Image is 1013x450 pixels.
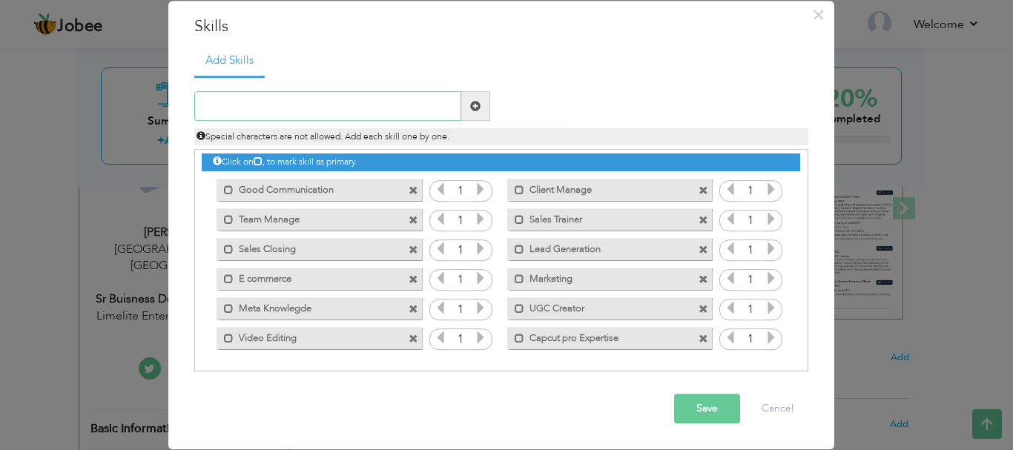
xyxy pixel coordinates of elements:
label: UGC Creator [524,297,674,316]
label: Client Manage [524,179,674,197]
span: Special characters are not allowed. Add each skill one by one. [197,131,449,143]
label: Good Communication [234,179,383,197]
label: Marketing [524,268,674,286]
label: Team Manage [234,208,383,227]
button: Save [674,394,740,424]
span: × [812,1,825,28]
button: Cancel [747,394,808,424]
label: Meta Knowlegde [234,297,383,316]
button: Close [807,3,831,27]
label: E commerce [234,268,383,286]
h3: Skills [194,16,808,38]
label: Sales Trainer [524,208,674,227]
a: Add Skills [194,45,265,78]
label: Capcut pro Expertise [524,327,674,345]
label: Lead Generation [524,238,674,257]
label: Sales Closing [234,238,383,257]
div: Click on , to mark skill as primary. [202,154,799,171]
label: Video Editing [234,327,383,345]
